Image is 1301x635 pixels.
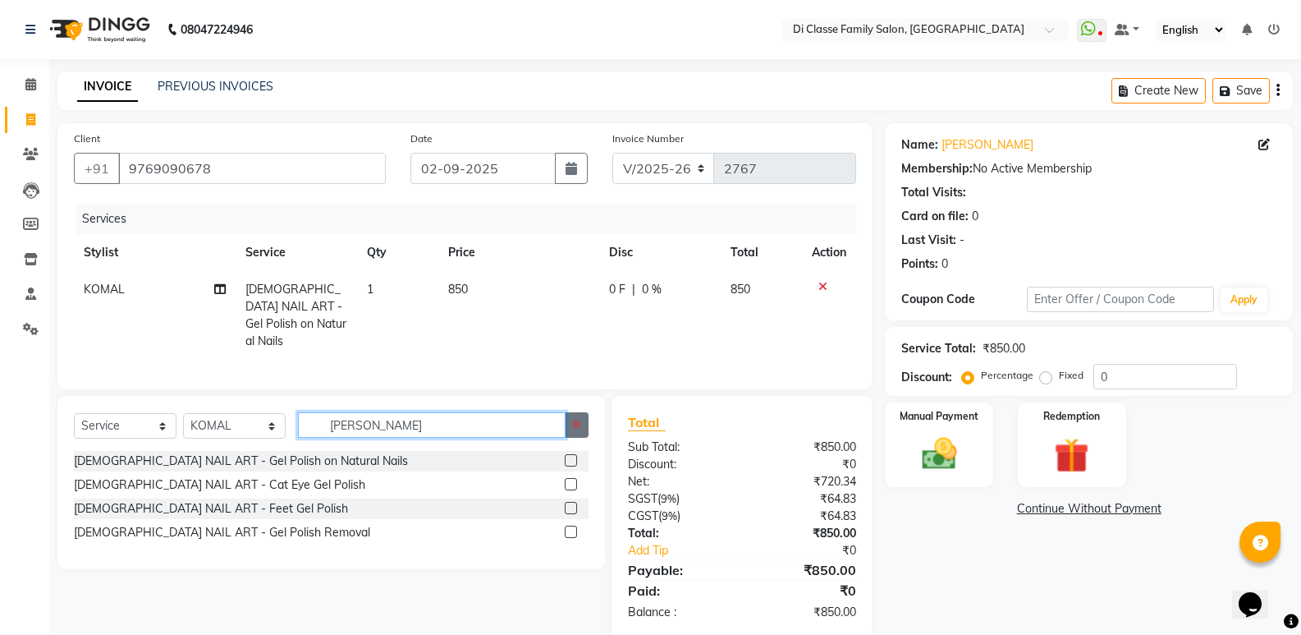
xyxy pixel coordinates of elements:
img: _cash.svg [911,434,968,474]
div: 0 [972,208,978,225]
div: Total: [616,525,742,542]
div: ₹850.00 [983,340,1025,357]
input: Enter Offer / Coupon Code [1027,287,1214,312]
img: _gift.svg [1043,434,1100,477]
div: Discount: [616,456,742,473]
th: Qty [357,234,438,271]
div: ₹0 [763,542,868,559]
div: - [960,232,964,249]
div: ₹850.00 [742,439,868,456]
div: ₹0 [742,581,868,600]
span: 9% [661,492,676,505]
div: ( ) [616,490,742,508]
span: 850 [448,282,468,297]
span: 0 F [609,281,625,298]
div: [DEMOGRAPHIC_DATA] NAIL ART - Cat Eye Gel Polish [74,476,365,494]
th: Stylist [74,234,236,271]
label: Fixed [1059,368,1083,383]
div: [DEMOGRAPHIC_DATA] NAIL ART - Feet Gel Polish [74,500,348,518]
span: 1 [367,282,373,297]
a: Add Tip [616,542,763,559]
span: | [632,281,635,298]
span: 9% [662,509,677,522]
iframe: chat widget [1232,569,1285,619]
a: Continue Without Payment [888,500,1290,518]
b: 08047224946 [181,7,253,53]
label: Invoice Number [612,131,684,146]
input: Search by Name/Mobile/Email/Code [118,153,386,184]
input: Search or Scan [298,412,566,438]
div: Name: [901,136,938,154]
div: Net: [616,473,742,490]
th: Price [438,234,600,271]
label: Date [410,131,433,146]
th: Action [802,234,856,271]
label: Percentage [981,368,1033,383]
a: PREVIOUS INVOICES [158,79,273,94]
div: ₹850.00 [742,525,868,542]
div: Services [76,204,868,234]
div: Discount: [901,369,952,386]
div: Payable: [616,560,742,580]
div: ₹64.83 [742,508,868,525]
label: Manual Payment [900,409,978,424]
div: [DEMOGRAPHIC_DATA] NAIL ART - Gel Polish Removal [74,524,370,541]
img: logo [42,7,154,53]
button: Save [1212,78,1270,104]
div: ₹64.83 [742,490,868,508]
button: +91 [74,153,120,184]
span: [DEMOGRAPHIC_DATA] NAIL ART - Gel Polish on Natural Nails [245,282,346,348]
div: [DEMOGRAPHIC_DATA] NAIL ART - Gel Polish on Natural Nails [74,453,408,470]
div: Card on file: [901,208,969,225]
th: Disc [599,234,721,271]
span: CGST [628,508,658,523]
div: 0 [941,255,948,273]
div: Total Visits: [901,184,966,201]
div: ₹850.00 [742,560,868,580]
div: Balance : [616,604,742,621]
div: Paid: [616,581,742,600]
span: KOMAL [84,282,125,297]
button: Create New [1111,78,1206,104]
div: ₹0 [742,456,868,473]
div: Points: [901,255,938,273]
span: 0 % [642,281,662,298]
div: Last Visit: [901,232,956,249]
th: Total [721,234,802,271]
div: ( ) [616,508,742,525]
div: ₹850.00 [742,604,868,621]
th: Service [236,234,357,271]
span: 850 [731,282,750,297]
div: ₹720.34 [742,473,868,490]
a: INVOICE [77,72,138,102]
div: Sub Total: [616,439,742,456]
label: Redemption [1043,409,1100,424]
div: Coupon Code [901,291,1026,308]
div: No Active Membership [901,160,1276,177]
span: Total [628,414,666,431]
div: Membership: [901,160,973,177]
label: Client [74,131,100,146]
span: SGST [628,491,657,506]
button: Apply [1221,288,1267,312]
a: [PERSON_NAME] [941,136,1033,154]
div: Service Total: [901,340,976,357]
